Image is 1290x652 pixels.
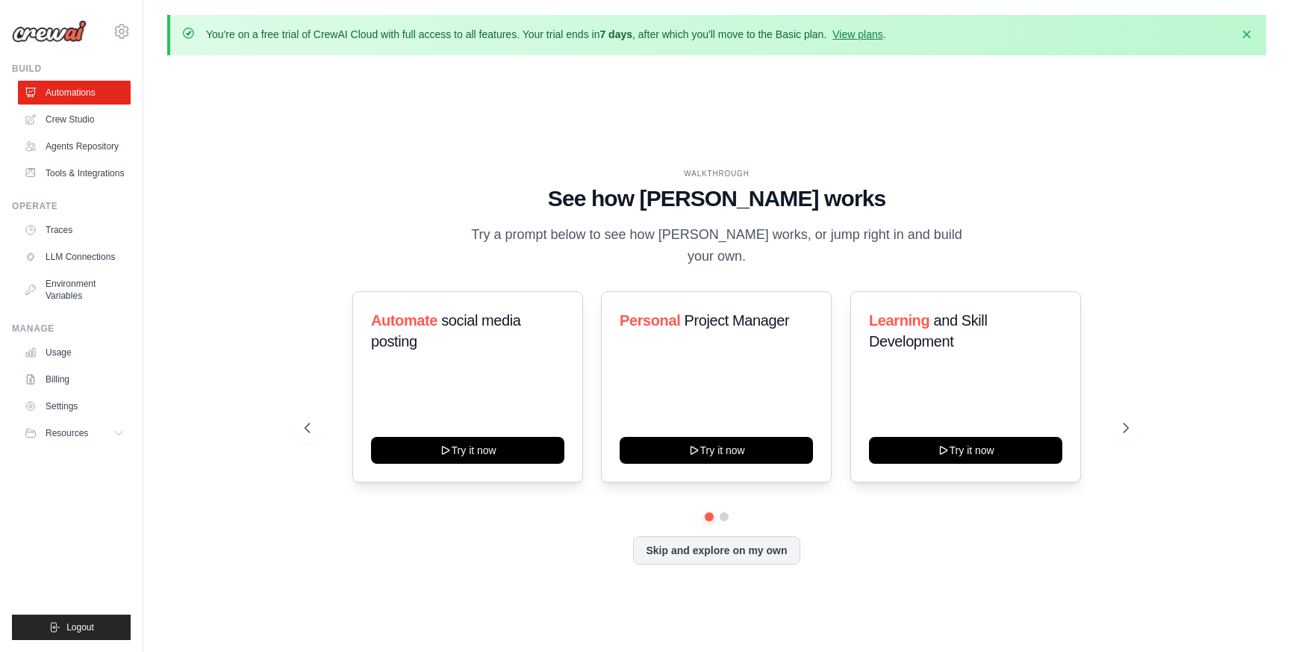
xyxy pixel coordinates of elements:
[832,28,882,40] a: View plans
[206,27,886,42] p: You're on a free trial of CrewAI Cloud with full access to all features. Your trial ends in , aft...
[869,312,987,350] span: and Skill Development
[18,367,131,391] a: Billing
[869,437,1062,464] button: Try it now
[12,323,131,335] div: Manage
[685,312,790,329] span: Project Manager
[371,312,521,350] span: social media posting
[18,161,131,185] a: Tools & Integrations
[620,437,813,464] button: Try it now
[18,394,131,418] a: Settings
[466,224,967,268] p: Try a prompt below to see how [PERSON_NAME] works, or jump right in and build your own.
[18,421,131,445] button: Resources
[633,536,800,565] button: Skip and explore on my own
[371,312,437,329] span: Automate
[18,245,131,269] a: LLM Connections
[18,134,131,158] a: Agents Repository
[18,108,131,131] a: Crew Studio
[12,200,131,212] div: Operate
[46,427,88,439] span: Resources
[18,341,131,364] a: Usage
[18,81,131,105] a: Automations
[305,185,1129,212] h1: See how [PERSON_NAME] works
[599,28,632,40] strong: 7 days
[305,168,1129,179] div: WALKTHROUGH
[12,63,131,75] div: Build
[18,272,131,308] a: Environment Variables
[12,20,87,43] img: Logo
[12,615,131,640] button: Logout
[869,312,929,329] span: Learning
[18,218,131,242] a: Traces
[620,312,680,329] span: Personal
[371,437,564,464] button: Try it now
[66,621,94,633] span: Logout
